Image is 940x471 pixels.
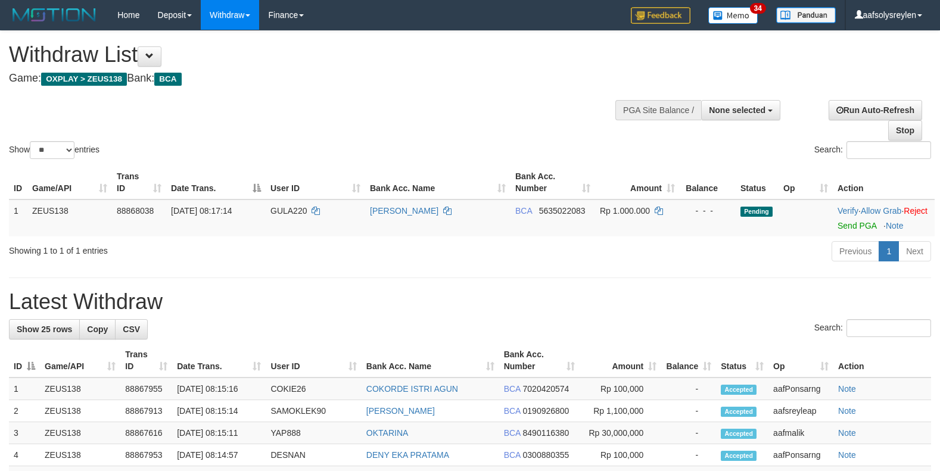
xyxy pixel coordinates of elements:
[580,378,662,400] td: Rp 100,000
[366,450,449,460] a: DENY EKA PRATAMA
[9,141,99,159] label: Show entries
[523,406,569,416] span: Copy 0190926800 to clipboard
[9,43,615,67] h1: Withdraw List
[721,407,757,417] span: Accepted
[539,206,586,216] span: Copy 5635022083 to clipboard
[9,199,27,236] td: 1
[615,100,701,120] div: PGA Site Balance /
[154,73,181,86] span: BCA
[736,166,779,199] th: Status
[366,406,435,416] a: [PERSON_NAME]
[833,199,935,236] td: · ·
[904,206,927,216] a: Reject
[9,422,40,444] td: 3
[79,319,116,339] a: Copy
[366,384,458,394] a: COKORDE ISTRI AGUN
[838,206,858,216] a: Verify
[123,325,140,334] span: CSV
[776,7,836,23] img: panduan.png
[814,141,931,159] label: Search:
[120,422,172,444] td: 88867616
[511,166,595,199] th: Bank Acc. Number: activate to sort column ascending
[266,166,365,199] th: User ID: activate to sort column ascending
[838,450,856,460] a: Note
[40,444,120,466] td: ZEUS138
[40,344,120,378] th: Game/API: activate to sort column ascending
[879,241,899,261] a: 1
[684,205,731,217] div: - - -
[365,166,511,199] th: Bank Acc. Name: activate to sort column ascending
[9,378,40,400] td: 1
[768,400,833,422] td: aafsreyleap
[40,400,120,422] td: ZEUS138
[117,206,154,216] span: 88868038
[30,141,74,159] select: Showentries
[580,422,662,444] td: Rp 30,000,000
[120,444,172,466] td: 88867953
[814,319,931,337] label: Search:
[40,422,120,444] td: ZEUS138
[523,450,569,460] span: Copy 0300880355 to clipboard
[9,73,615,85] h4: Game: Bank:
[172,378,266,400] td: [DATE] 08:15:16
[740,207,773,217] span: Pending
[580,444,662,466] td: Rp 100,000
[661,422,716,444] td: -
[680,166,736,199] th: Balance
[580,400,662,422] td: Rp 1,100,000
[523,384,569,394] span: Copy 7020420574 to clipboard
[580,344,662,378] th: Amount: activate to sort column ascending
[266,378,361,400] td: COKIE26
[833,344,931,378] th: Action
[833,166,935,199] th: Action
[172,422,266,444] td: [DATE] 08:15:11
[709,105,765,115] span: None selected
[708,7,758,24] img: Button%20Memo.svg
[846,141,931,159] input: Search:
[888,120,922,141] a: Stop
[701,100,780,120] button: None selected
[838,428,856,438] a: Note
[9,240,383,257] div: Showing 1 to 1 of 1 entries
[40,378,120,400] td: ZEUS138
[779,166,833,199] th: Op: activate to sort column ascending
[721,385,757,395] span: Accepted
[721,429,757,439] span: Accepted
[838,406,856,416] a: Note
[898,241,931,261] a: Next
[631,7,690,24] img: Feedback.jpg
[661,400,716,422] td: -
[595,166,680,199] th: Amount: activate to sort column ascending
[661,378,716,400] td: -
[661,344,716,378] th: Balance: activate to sort column ascending
[362,344,499,378] th: Bank Acc. Name: activate to sort column ascending
[515,206,532,216] span: BCA
[172,444,266,466] td: [DATE] 08:14:57
[9,444,40,466] td: 4
[112,166,166,199] th: Trans ID: activate to sort column ascending
[266,444,361,466] td: DESNAN
[41,73,127,86] span: OXPLAY > ZEUS138
[266,344,361,378] th: User ID: activate to sort column ascending
[716,344,768,378] th: Status: activate to sort column ascending
[661,444,716,466] td: -
[27,199,112,236] td: ZEUS138
[9,290,931,314] h1: Latest Withdraw
[838,221,876,230] a: Send PGA
[504,384,521,394] span: BCA
[370,206,438,216] a: [PERSON_NAME]
[171,206,232,216] span: [DATE] 08:17:14
[829,100,922,120] a: Run Auto-Refresh
[266,400,361,422] td: SAMOKLEK90
[9,6,99,24] img: MOTION_logo.png
[27,166,112,199] th: Game/API: activate to sort column ascending
[166,166,266,199] th: Date Trans.: activate to sort column descending
[886,221,904,230] a: Note
[861,206,904,216] span: ·
[9,166,27,199] th: ID
[270,206,307,216] span: GULA220
[17,325,72,334] span: Show 25 rows
[9,400,40,422] td: 2
[832,241,879,261] a: Previous
[87,325,108,334] span: Copy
